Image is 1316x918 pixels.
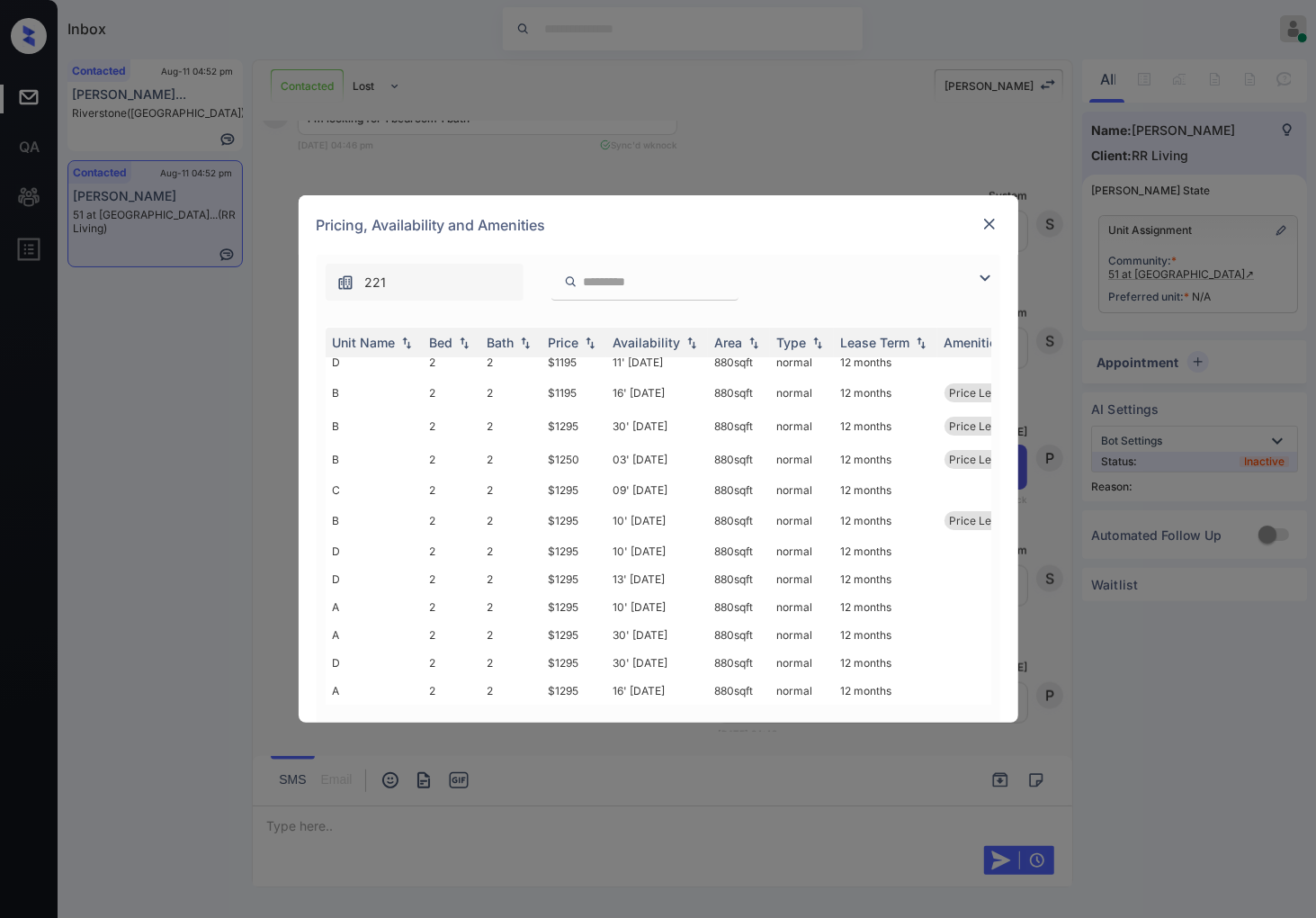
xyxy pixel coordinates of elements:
td: $1295 [542,593,606,621]
td: $1295 [542,649,606,677]
span: Price Leader [950,514,1016,527]
td: $1295 [542,621,606,649]
img: sorting [516,337,534,349]
td: 12 months [834,443,937,476]
td: $1295 [542,565,606,593]
div: Availability [613,335,681,350]
td: 880 sqft [708,376,770,409]
td: $1250 [542,443,606,476]
td: 2 [480,476,542,504]
img: sorting [809,337,827,349]
td: B [326,409,423,443]
td: $1295 [542,476,606,504]
div: Type [777,335,807,350]
td: 12 months [834,537,937,565]
td: 2 [480,376,542,409]
td: 2 [423,593,480,621]
td: normal [770,649,834,677]
td: C [326,476,423,504]
td: D [326,565,423,593]
span: Price Leader [950,453,1016,466]
td: 2 [480,565,542,593]
td: normal [770,376,834,409]
td: 2 [423,621,480,649]
td: 12 months [834,649,937,677]
td: 880 sqft [708,443,770,476]
img: sorting [683,337,701,349]
td: 03' [DATE] [606,443,708,476]
td: 13' [DATE] [606,565,708,593]
td: normal [770,565,834,593]
td: 880 sqft [708,348,770,376]
td: 30' [DATE] [606,649,708,677]
span: 221 [365,273,387,292]
img: icon-zuma [336,274,354,292]
td: 10' [DATE] [606,593,708,621]
td: 2 [480,649,542,677]
td: normal [770,621,834,649]
td: B [326,504,423,537]
td: normal [770,409,834,443]
img: close [980,215,998,233]
td: normal [770,677,834,705]
td: 09' [DATE] [606,476,708,504]
td: 10' [DATE] [606,504,708,537]
img: sorting [398,337,416,349]
div: Unit Name [333,335,396,350]
td: 12 months [834,409,937,443]
td: D [326,348,423,376]
td: 880 sqft [708,476,770,504]
img: sorting [455,337,473,349]
td: 880 sqft [708,677,770,705]
img: icon-zuma [974,267,996,289]
td: 12 months [834,565,937,593]
td: D [326,649,423,677]
td: 2 [480,348,542,376]
td: $1195 [542,376,606,409]
td: 2 [423,504,480,537]
td: 12 months [834,476,937,504]
td: 16' [DATE] [606,376,708,409]
td: 2 [423,677,480,705]
td: 12 months [834,621,937,649]
td: 2 [423,476,480,504]
td: 880 sqft [708,621,770,649]
td: normal [770,537,834,565]
td: 2 [480,409,542,443]
img: sorting [912,337,930,349]
td: $1295 [542,409,606,443]
td: normal [770,593,834,621]
td: 12 months [834,593,937,621]
td: D [326,537,423,565]
td: 880 sqft [708,537,770,565]
td: B [326,443,423,476]
td: 2 [480,443,542,476]
td: normal [770,348,834,376]
td: normal [770,504,834,537]
td: 2 [423,565,480,593]
img: sorting [581,337,599,349]
td: 880 sqft [708,565,770,593]
td: 2 [423,443,480,476]
td: 2 [423,348,480,376]
td: 880 sqft [708,409,770,443]
td: 12 months [834,677,937,705]
td: 2 [480,677,542,705]
td: 2 [423,409,480,443]
td: $1295 [542,677,606,705]
div: Area [715,335,743,350]
div: Bed [430,335,453,350]
td: A [326,677,423,705]
td: $1195 [542,348,606,376]
td: 30' [DATE] [606,409,708,443]
td: B [326,376,423,409]
td: 16' [DATE] [606,677,708,705]
img: icon-zuma [564,274,577,290]
div: Bath [488,335,515,350]
td: 11' [DATE] [606,348,708,376]
td: 30' [DATE] [606,621,708,649]
td: 880 sqft [708,649,770,677]
td: 880 sqft [708,504,770,537]
td: 2 [423,537,480,565]
td: 880 sqft [708,593,770,621]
